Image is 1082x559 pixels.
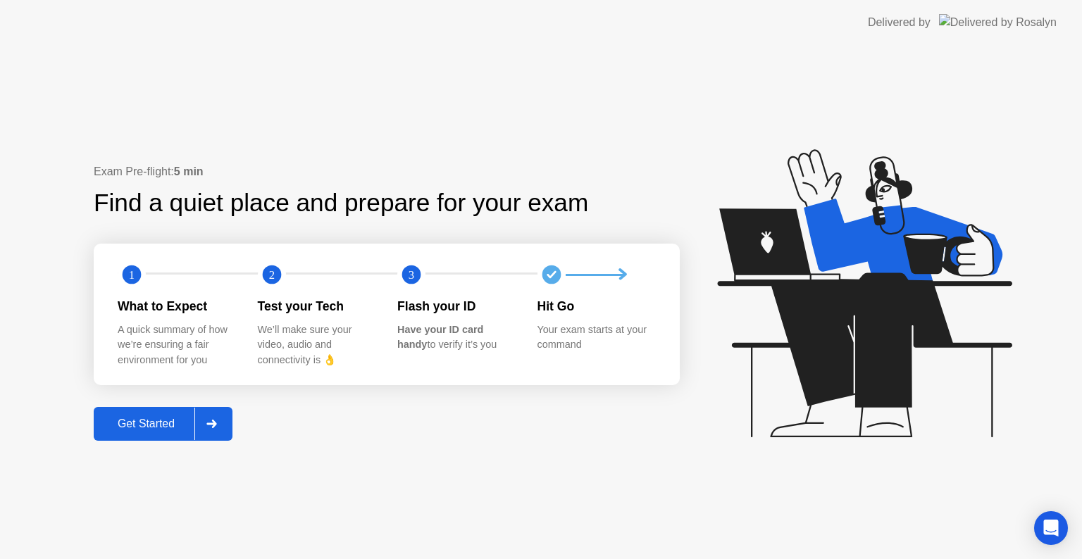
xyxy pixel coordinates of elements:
div: Get Started [98,417,194,430]
div: A quick summary of how we’re ensuring a fair environment for you [118,322,235,368]
text: 3 [409,268,414,282]
div: Hit Go [537,297,655,315]
div: Open Intercom Messenger [1034,511,1068,545]
b: 5 min [174,165,204,177]
div: Delivered by [868,14,931,31]
text: 1 [129,268,135,282]
div: Find a quiet place and prepare for your exam [94,184,590,222]
b: Have your ID card handy [397,324,483,351]
img: Delivered by Rosalyn [939,14,1057,30]
div: Test your Tech [258,297,375,315]
button: Get Started [94,407,232,441]
div: to verify it’s you [397,322,515,353]
div: Flash your ID [397,297,515,315]
div: Your exam starts at your command [537,322,655,353]
text: 2 [268,268,274,282]
div: Exam Pre-flight: [94,163,680,180]
div: We’ll make sure your video, audio and connectivity is 👌 [258,322,375,368]
div: What to Expect [118,297,235,315]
